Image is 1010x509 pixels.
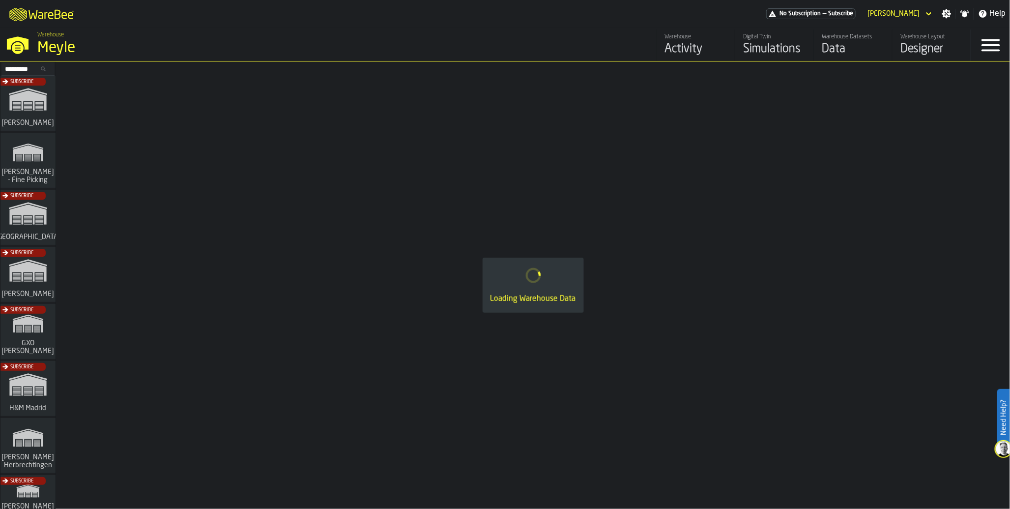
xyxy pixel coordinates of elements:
span: No Subscription [779,10,821,17]
div: Data [822,41,884,57]
a: link-to-/wh/i/b5402f52-ce28-4f27-b3d4-5c6d76174849/simulations [0,190,56,247]
a: link-to-/wh/i/a559492c-8db7-4f96-b4fe-6fc1bd76401c/designer [892,30,971,61]
div: Designer [900,41,963,57]
a: link-to-/wh/i/a559492c-8db7-4f96-b4fe-6fc1bd76401c/simulations [735,30,813,61]
span: Help [990,8,1006,20]
div: Warehouse Datasets [822,33,884,40]
span: Subscribe [10,250,33,256]
span: Subscribe [10,307,33,313]
div: Activity [664,41,727,57]
span: — [823,10,826,17]
label: button-toggle-Menu [971,30,1010,61]
a: link-to-/wh/i/0438fb8c-4a97-4a5b-bcc6-2889b6922db0/simulations [0,361,56,418]
label: button-toggle-Settings [938,9,955,19]
span: Subscribe [10,364,33,370]
label: button-toggle-Notifications [956,9,974,19]
a: link-to-/wh/i/f0a6b354-7883-413a-84ff-a65eb9c31f03/simulations [0,418,56,475]
div: Simulations [743,41,806,57]
a: link-to-/wh/i/baca6aa3-d1fc-43c0-a604-2a1c9d5db74d/simulations [0,304,56,361]
a: link-to-/wh/i/a559492c-8db7-4f96-b4fe-6fc1bd76401c/feed/ [656,30,735,61]
div: DropdownMenuValue-Ana Milicic [867,10,920,18]
a: link-to-/wh/i/48cbecf7-1ea2-4bc9-a439-03d5b66e1a58/simulations [0,133,56,190]
span: Warehouse [37,31,64,38]
span: Subscribe [10,193,33,199]
div: DropdownMenuValue-Ana Milicic [864,8,934,20]
span: Subscribe [828,10,853,17]
a: link-to-/wh/i/a559492c-8db7-4f96-b4fe-6fc1bd76401c/data [813,30,892,61]
a: link-to-/wh/i/1653e8cc-126b-480f-9c47-e01e76aa4a88/simulations [0,247,56,304]
label: button-toggle-Help [974,8,1010,20]
span: Subscribe [10,479,33,484]
div: Meyle [37,39,303,57]
div: Menu Subscription [766,8,856,19]
div: Loading Warehouse Data [491,293,576,305]
div: Warehouse Layout [900,33,963,40]
div: Warehouse [664,33,727,40]
a: link-to-/wh/i/72fe6713-8242-4c3c-8adf-5d67388ea6d5/simulations [0,76,56,133]
span: Subscribe [10,79,33,85]
div: Digital Twin [743,33,806,40]
a: link-to-/wh/i/a559492c-8db7-4f96-b4fe-6fc1bd76401c/pricing/ [766,8,856,19]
